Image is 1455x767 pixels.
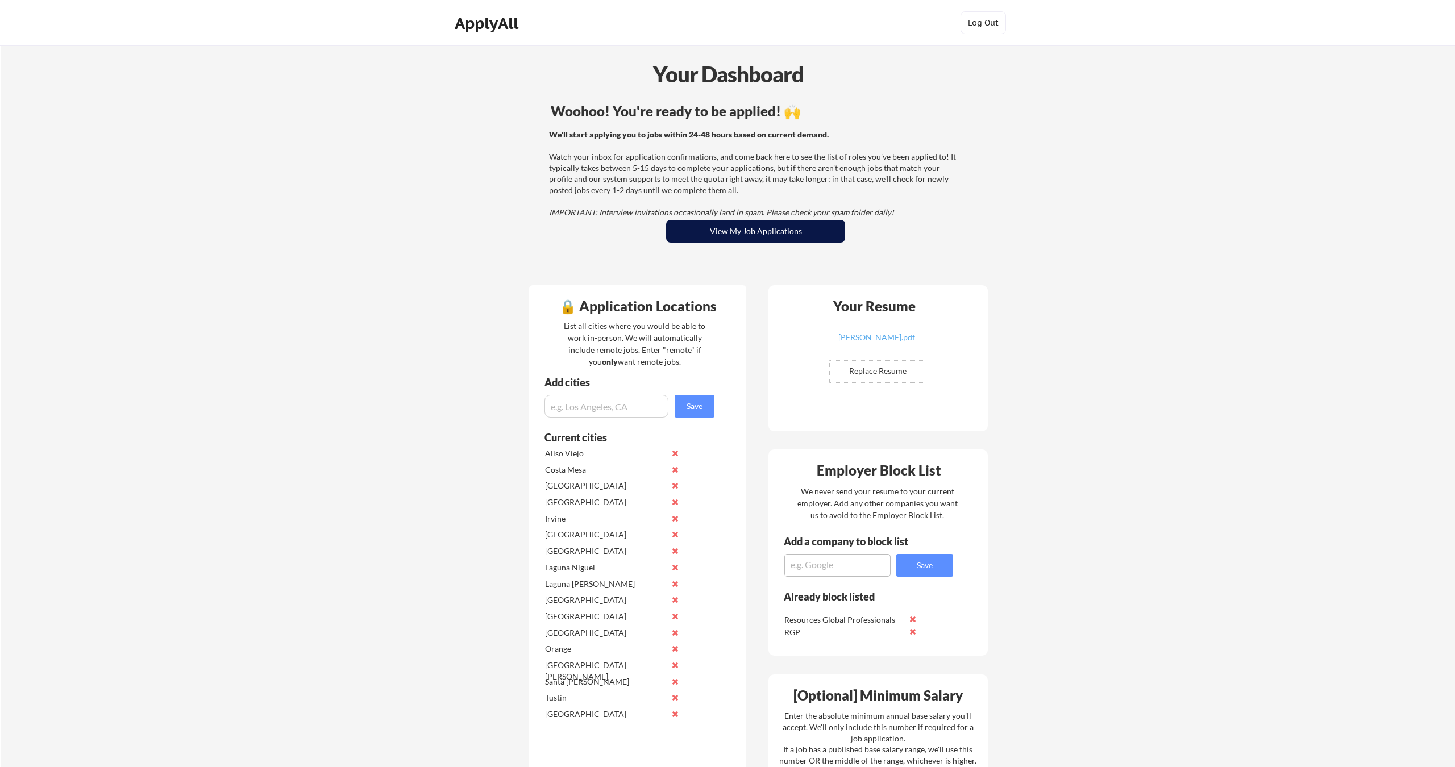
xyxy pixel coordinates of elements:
[784,627,904,638] div: RGP
[549,129,959,218] div: Watch your inbox for application confirmations, and come back here to see the list of roles you'v...
[545,578,665,590] div: Laguna [PERSON_NAME]
[544,377,717,387] div: Add cities
[896,554,953,577] button: Save
[545,497,665,508] div: [GEOGRAPHIC_DATA]
[545,562,665,573] div: Laguna Niguel
[545,529,665,540] div: [GEOGRAPHIC_DATA]
[549,130,829,139] strong: We'll start applying you to jobs within 24-48 hours based on current demand.
[545,643,665,655] div: Orange
[809,334,944,341] div: [PERSON_NAME].pdf
[532,299,743,313] div: 🔒 Application Locations
[545,545,665,557] div: [GEOGRAPHIC_DATA]
[545,594,665,606] div: [GEOGRAPHIC_DATA]
[784,614,904,626] div: Resources Global Professionals
[545,480,665,491] div: [GEOGRAPHIC_DATA]
[455,14,522,33] div: ApplyAll
[551,105,961,118] div: Woohoo! You're ready to be applied! 🙌
[549,207,894,217] em: IMPORTANT: Interview invitations occasionally land in spam. Please check your spam folder daily!
[545,708,665,720] div: [GEOGRAPHIC_DATA]
[545,676,665,687] div: Santa [PERSON_NAME]
[556,320,713,368] div: List all cities where you would be able to work in-person. We will automatically include remote j...
[1,58,1455,90] div: Your Dashboard
[545,692,665,703] div: Tustin
[545,448,665,459] div: Aliso Viejo
[961,11,1006,34] button: Log Out
[773,464,984,477] div: Employer Block List
[544,395,668,418] input: e.g. Los Angeles, CA
[784,591,938,602] div: Already block listed
[545,660,665,682] div: [GEOGRAPHIC_DATA][PERSON_NAME]
[602,357,618,366] strong: only
[545,513,665,524] div: Irvine
[818,299,930,313] div: Your Resume
[545,627,665,639] div: [GEOGRAPHIC_DATA]
[545,611,665,622] div: [GEOGRAPHIC_DATA]
[784,536,926,547] div: Add a company to block list
[545,464,665,476] div: Costa Mesa
[796,485,958,521] div: We never send your resume to your current employer. Add any other companies you want us to avoid ...
[544,432,702,443] div: Current cities
[675,395,714,418] button: Save
[772,689,984,702] div: [Optional] Minimum Salary
[809,334,944,351] a: [PERSON_NAME].pdf
[666,220,845,243] button: View My Job Applications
